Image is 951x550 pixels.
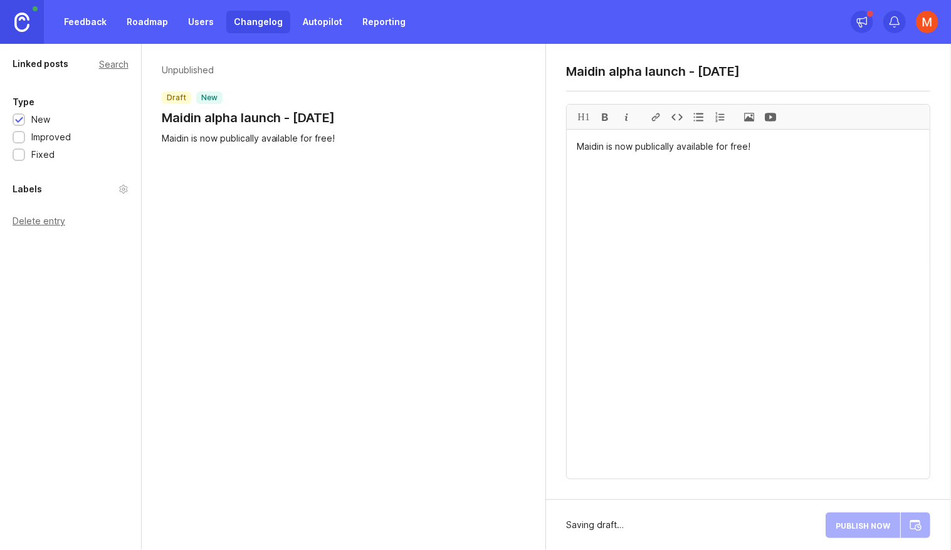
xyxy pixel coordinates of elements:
div: Labels [13,182,42,197]
div: Fixed [31,148,55,162]
img: Michael Dreger [916,11,938,33]
textarea: Maidin alpha launch - [DATE] [566,64,930,79]
a: Changelog [226,11,290,33]
a: Autopilot [295,11,350,33]
div: H1 [573,105,594,129]
div: Maidin is now publically available for free! [162,132,526,145]
a: Users [181,11,221,33]
div: Type [13,95,34,110]
div: Saving draft… [566,518,624,532]
a: Roadmap [119,11,176,33]
div: Linked posts [13,56,68,71]
div: Improved [31,130,71,144]
p: new [201,93,218,103]
a: Maidin alpha launch - [DATE] [162,109,335,127]
textarea: Maidin is now publically available for free! [567,130,930,479]
a: Feedback [56,11,114,33]
p: draft [167,93,186,103]
div: New [31,113,50,127]
div: Search [99,61,129,68]
img: Canny Home [14,13,29,32]
div: Delete entry [13,217,129,226]
p: Unpublished [162,64,335,76]
a: Reporting [355,11,413,33]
